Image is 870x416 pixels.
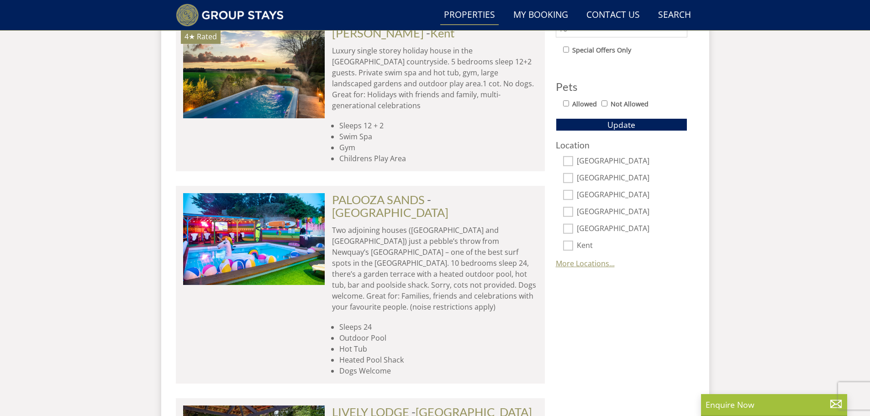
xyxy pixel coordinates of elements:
[332,205,448,219] a: [GEOGRAPHIC_DATA]
[611,99,649,109] label: Not Allowed
[556,118,687,131] button: Update
[706,399,843,411] p: Enquire Now
[426,26,455,40] span: -
[572,99,597,109] label: Allowed
[556,81,687,93] h3: Pets
[607,119,635,130] span: Update
[183,26,325,118] img: Bellus-kent-large-group-holiday-home-sleeps-13.original.jpg
[440,5,499,26] a: Properties
[332,193,448,219] span: -
[332,193,425,206] a: PALOOZA SANDS
[572,45,631,55] label: Special Offers Only
[176,4,284,26] img: Group Stays
[556,140,687,150] h3: Location
[577,224,687,234] label: [GEOGRAPHIC_DATA]
[339,142,538,153] li: Gym
[339,321,538,332] li: Sleeps 24
[339,131,538,142] li: Swim Spa
[510,5,572,26] a: My Booking
[339,120,538,131] li: Sleeps 12 + 2
[577,207,687,217] label: [GEOGRAPHIC_DATA]
[577,241,687,251] label: Kent
[197,32,217,42] span: Rated
[332,45,538,111] p: Luxury single storey holiday house in the [GEOGRAPHIC_DATA] countryside. 5 bedrooms sleep 12+2 gu...
[339,365,538,376] li: Dogs Welcome
[654,5,695,26] a: Search
[332,26,424,40] a: [PERSON_NAME]
[339,354,538,365] li: Heated Pool Shack
[577,157,687,167] label: [GEOGRAPHIC_DATA]
[577,190,687,200] label: [GEOGRAPHIC_DATA]
[430,26,455,40] a: Kent
[339,343,538,354] li: Hot Tub
[556,258,615,269] a: More Locations...
[577,174,687,184] label: [GEOGRAPHIC_DATA]
[332,225,538,312] p: Two adjoining houses ([GEOGRAPHIC_DATA] and [GEOGRAPHIC_DATA]) just a pebble’s throw from Newquay...
[183,193,325,284] img: Palooza-sands-cornwall-group-accommodation-by-the-sea-sleeps-24.original.JPG
[185,32,195,42] span: BELLUS has a 4 star rating under the Quality in Tourism Scheme
[583,5,643,26] a: Contact Us
[339,332,538,343] li: Outdoor Pool
[339,153,538,164] li: Childrens Play Area
[183,26,325,118] a: 4★ Rated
